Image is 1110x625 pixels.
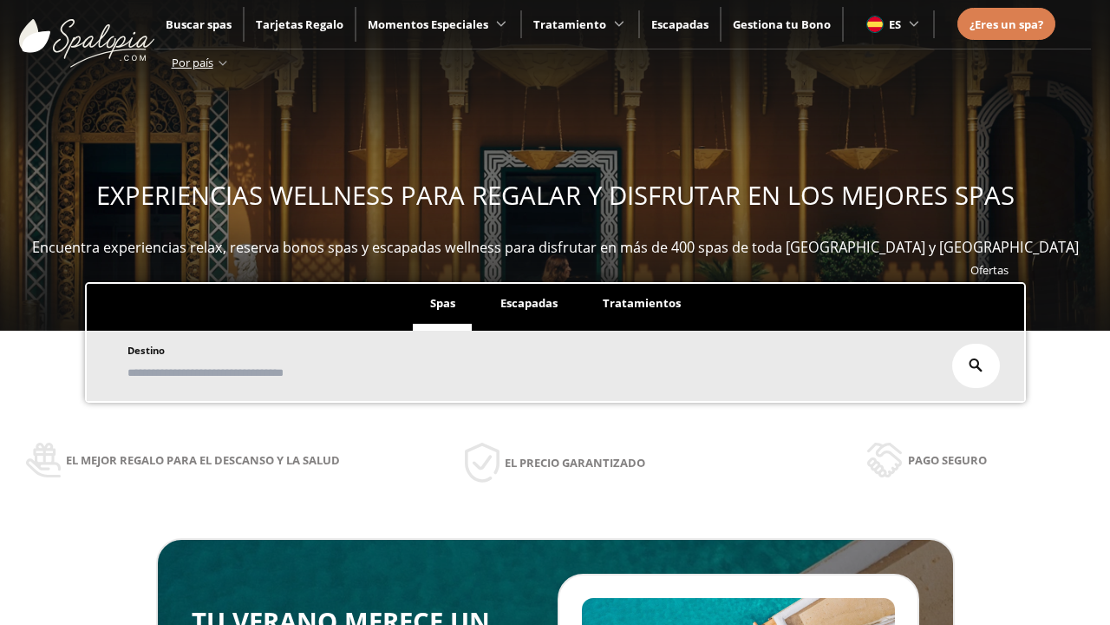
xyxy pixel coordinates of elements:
[500,295,558,311] span: Escapadas
[430,295,455,311] span: Spas
[127,344,165,357] span: Destino
[733,16,831,32] a: Gestiona tu Bono
[970,16,1043,32] span: ¿Eres un spa?
[172,55,213,70] span: Por país
[651,16,708,32] a: Escapadas
[970,15,1043,34] a: ¿Eres un spa?
[256,16,343,32] a: Tarjetas Regalo
[96,178,1015,213] span: EXPERIENCIAS WELLNESS PARA REGALAR Y DISFRUTAR EN LOS MEJORES SPAS
[603,295,681,311] span: Tratamientos
[970,262,1009,278] a: Ofertas
[32,238,1079,257] span: Encuentra experiencias relax, reserva bonos spas y escapadas wellness para disfrutar en más de 40...
[19,2,154,68] img: ImgLogoSpalopia.BvClDcEz.svg
[66,451,340,470] span: El mejor regalo para el descanso y la salud
[505,453,645,472] span: El precio garantizado
[908,451,987,470] span: Pago seguro
[166,16,232,32] a: Buscar spas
